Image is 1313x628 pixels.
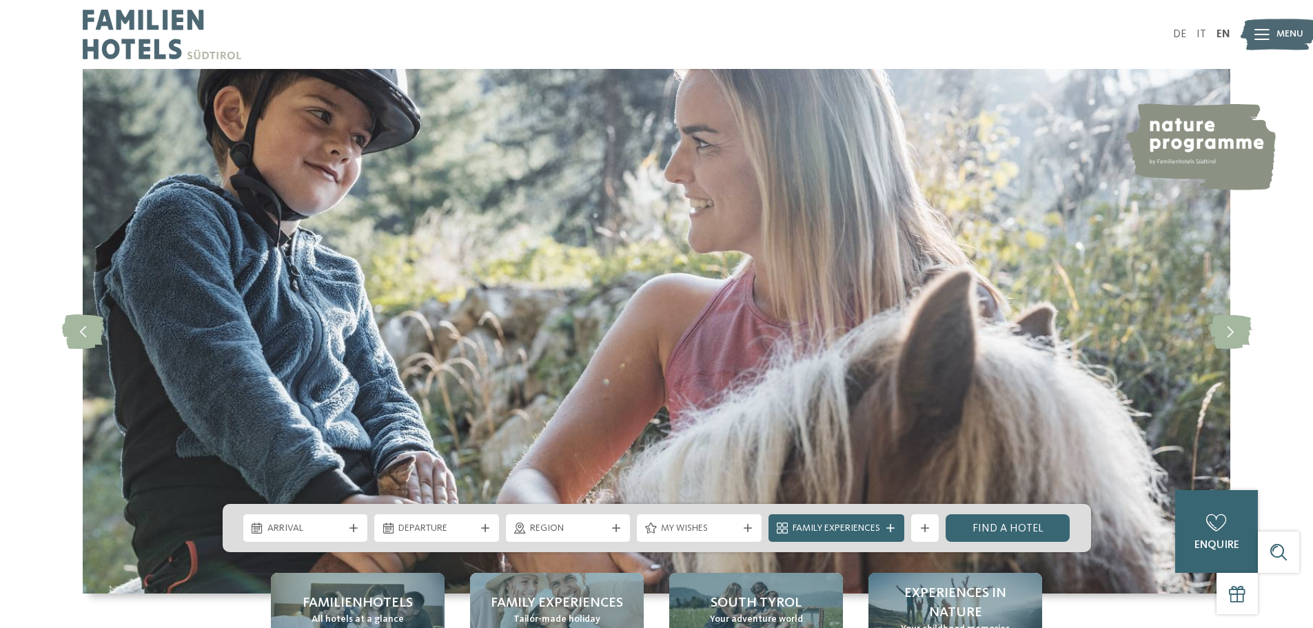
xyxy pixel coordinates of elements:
a: enquire [1175,490,1258,573]
span: Familienhotels [303,594,413,613]
span: Menu [1276,28,1303,41]
span: All hotels at a glance [312,613,404,627]
span: Family Experiences [793,522,880,536]
img: nature programme by Familienhotels Südtirol [1124,103,1276,190]
a: DE [1173,29,1186,40]
a: Find a hotel [946,514,1070,542]
span: Arrival [267,522,344,536]
span: Your adventure world [710,613,803,627]
span: Region [530,522,607,536]
span: Departure [398,522,475,536]
span: Family Experiences [491,594,623,613]
span: My wishes [661,522,737,536]
span: enquire [1194,540,1239,551]
img: Familienhotels Südtirol: The happy family places! [83,69,1230,594]
a: IT [1197,29,1206,40]
span: South Tyrol [711,594,802,613]
span: Experiences in nature [882,584,1028,622]
a: EN [1217,29,1230,40]
span: Tailor-made holiday [513,613,600,627]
